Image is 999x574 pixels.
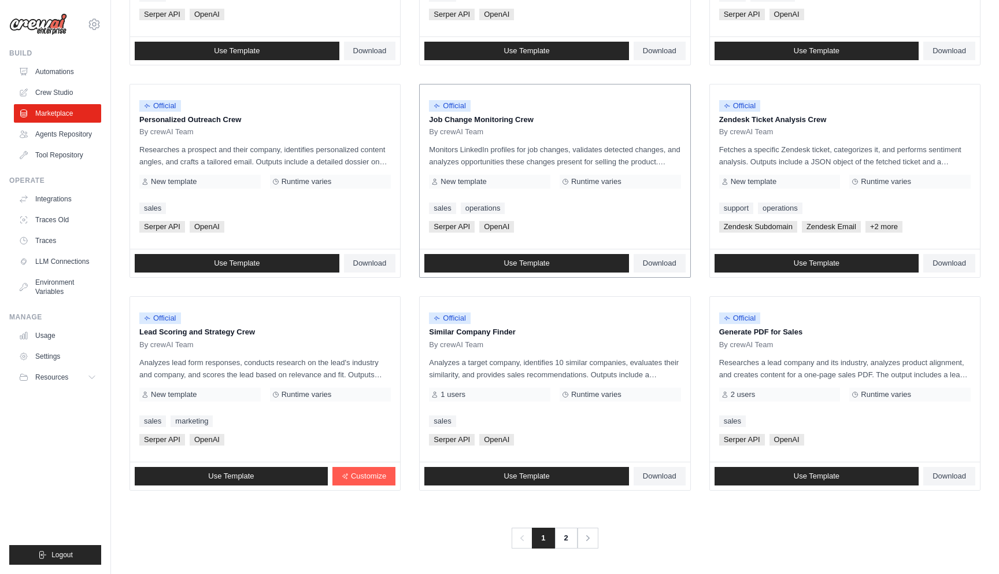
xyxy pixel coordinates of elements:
[351,472,386,481] span: Customize
[190,221,224,233] span: OpenAI
[933,46,966,56] span: Download
[794,472,839,481] span: Use Template
[923,254,975,273] a: Download
[353,46,387,56] span: Download
[9,545,101,565] button: Logout
[512,528,598,549] nav: Pagination
[731,177,776,186] span: New template
[429,203,456,214] a: sales
[282,390,332,399] span: Runtime varies
[139,326,391,338] p: Lead Scoring and Strategy Crew
[719,203,753,214] a: support
[139,9,185,20] span: Serper API
[923,42,975,60] a: Download
[643,259,676,268] span: Download
[719,143,971,168] p: Fetches a specific Zendesk ticket, categorizes it, and performs sentiment analysis. Outputs inclu...
[719,356,971,381] p: Researches a lead company and its industry, analyzes product alignment, and creates content for a...
[214,46,260,56] span: Use Template
[139,203,166,214] a: sales
[429,312,471,324] span: Official
[769,434,804,446] span: OpenAI
[923,467,975,485] a: Download
[14,252,101,271] a: LLM Connections
[171,415,213,427] a: marketing
[429,434,475,446] span: Serper API
[861,390,911,399] span: Runtime varies
[424,254,629,273] a: Use Template
[794,46,839,56] span: Use Template
[14,347,101,366] a: Settings
[139,221,185,233] span: Serper API
[429,9,475,20] span: Serper API
[208,472,254,481] span: Use Template
[139,114,391,126] p: Personalized Outreach Crew
[715,467,919,485] a: Use Template
[429,221,475,233] span: Serper API
[14,83,101,102] a: Crew Studio
[504,259,549,268] span: Use Template
[9,49,101,58] div: Build
[429,127,483,137] span: By crewAI Team
[9,312,101,322] div: Manage
[344,254,396,273] a: Download
[14,62,101,81] a: Automations
[344,42,396,60] a: Download
[643,46,676,56] span: Download
[14,146,101,164] a: Tool Repository
[769,9,804,20] span: OpenAI
[933,472,966,481] span: Download
[719,9,765,20] span: Serper API
[14,125,101,143] a: Agents Repository
[429,340,483,349] span: By crewAI Team
[139,340,194,349] span: By crewAI Team
[715,42,919,60] a: Use Template
[719,114,971,126] p: Zendesk Ticket Analysis Crew
[719,340,774,349] span: By crewAI Team
[190,434,224,446] span: OpenAI
[9,13,67,35] img: Logo
[139,434,185,446] span: Serper API
[151,390,197,399] span: New template
[719,221,797,233] span: Zendesk Subdomain
[14,231,101,250] a: Traces
[731,390,756,399] span: 2 users
[429,356,680,381] p: Analyzes a target company, identifies 10 similar companies, evaluates their similarity, and provi...
[139,356,391,381] p: Analyzes lead form responses, conducts research on the lead's industry and company, and scores th...
[865,221,902,233] span: +2 more
[861,177,911,186] span: Runtime varies
[139,415,166,427] a: sales
[139,100,181,112] span: Official
[14,326,101,345] a: Usage
[9,176,101,185] div: Operate
[139,127,194,137] span: By crewAI Team
[139,312,181,324] span: Official
[190,9,224,20] span: OpenAI
[429,326,680,338] p: Similar Company Finder
[461,203,505,214] a: operations
[719,434,765,446] span: Serper API
[35,373,68,382] span: Resources
[441,390,465,399] span: 1 users
[135,254,339,273] a: Use Template
[429,100,471,112] span: Official
[14,190,101,208] a: Integrations
[14,211,101,229] a: Traces Old
[151,177,197,186] span: New template
[139,143,391,168] p: Researches a prospect and their company, identifies personalized content angles, and crafts a tai...
[802,221,861,233] span: Zendesk Email
[424,467,629,485] a: Use Template
[571,177,621,186] span: Runtime varies
[719,312,761,324] span: Official
[758,203,802,214] a: operations
[135,467,328,485] a: Use Template
[135,42,339,60] a: Use Template
[634,467,686,485] a: Download
[214,259,260,268] span: Use Template
[933,259,966,268] span: Download
[643,472,676,481] span: Download
[14,104,101,123] a: Marketplace
[634,254,686,273] a: Download
[429,143,680,168] p: Monitors LinkedIn profiles for job changes, validates detected changes, and analyzes opportunitie...
[479,221,514,233] span: OpenAI
[634,42,686,60] a: Download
